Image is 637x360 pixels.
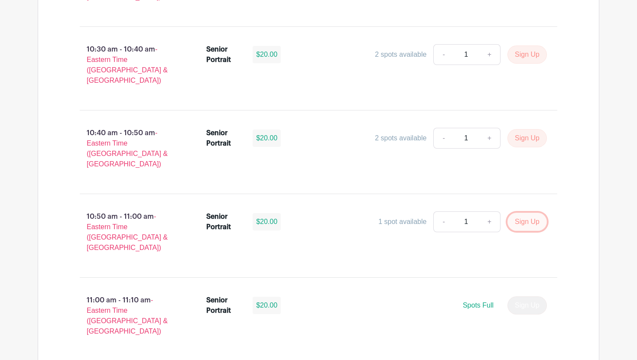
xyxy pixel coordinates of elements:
[87,296,168,335] span: - Eastern Time ([GEOGRAPHIC_DATA] & [GEOGRAPHIC_DATA])
[66,124,192,173] p: 10:40 am - 10:50 am
[433,128,453,149] a: -
[206,128,243,149] div: Senior Portrait
[253,297,281,314] div: $20.00
[206,44,243,65] div: Senior Portrait
[378,217,426,227] div: 1 spot available
[375,133,426,143] div: 2 spots available
[507,213,547,231] button: Sign Up
[66,208,192,256] p: 10:50 am - 11:00 am
[433,44,453,65] a: -
[253,46,281,63] div: $20.00
[507,129,547,147] button: Sign Up
[479,211,500,232] a: +
[253,130,281,147] div: $20.00
[375,49,426,60] div: 2 spots available
[253,213,281,230] div: $20.00
[87,213,168,251] span: - Eastern Time ([GEOGRAPHIC_DATA] & [GEOGRAPHIC_DATA])
[87,45,168,84] span: - Eastern Time ([GEOGRAPHIC_DATA] & [GEOGRAPHIC_DATA])
[433,211,453,232] a: -
[206,295,243,316] div: Senior Portrait
[66,292,192,340] p: 11:00 am - 11:10 am
[479,44,500,65] a: +
[66,41,192,89] p: 10:30 am - 10:40 am
[507,45,547,64] button: Sign Up
[206,211,243,232] div: Senior Portrait
[463,302,494,309] span: Spots Full
[479,128,500,149] a: +
[87,129,168,168] span: - Eastern Time ([GEOGRAPHIC_DATA] & [GEOGRAPHIC_DATA])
